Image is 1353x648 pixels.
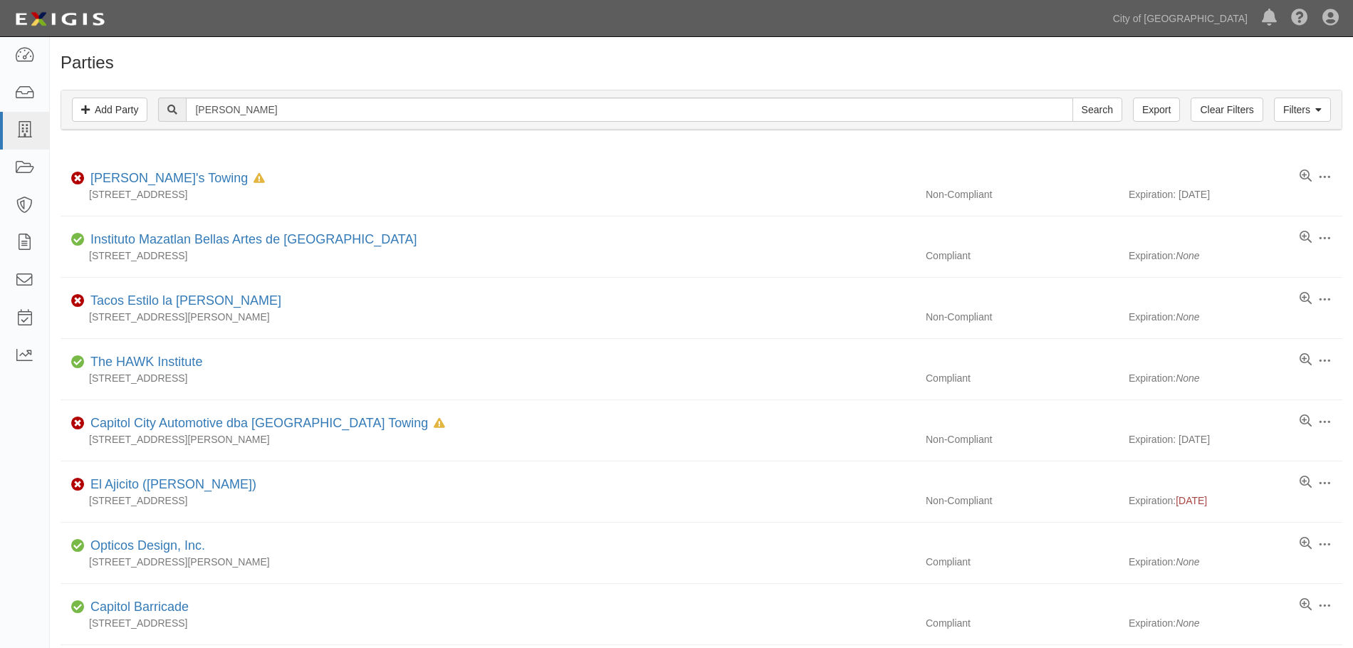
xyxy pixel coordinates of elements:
[1300,292,1312,306] a: View results summary
[71,480,85,490] i: Non-Compliant
[11,6,109,32] img: logo-5460c22ac91f19d4615b14bd174203de0afe785f0fc80cf4dbbc73dc1793850b.png
[90,171,248,185] a: [PERSON_NAME]'s Towing
[71,419,85,429] i: Non-Compliant
[1300,353,1312,367] a: View results summary
[71,174,85,184] i: Non-Compliant
[85,598,189,617] div: Capitol Barricade
[1129,616,1342,630] div: Expiration:
[1133,98,1180,122] a: Export
[1291,10,1308,27] i: Help Center - Complianz
[85,292,281,310] div: Tacos Estilo la Piedad
[85,231,417,249] div: Instituto Mazatlan Bellas Artes de Sacramento
[1129,493,1342,508] div: Expiration:
[72,98,147,122] a: Add Party
[1129,371,1342,385] div: Expiration:
[61,53,1342,72] h1: Parties
[61,616,915,630] div: [STREET_ADDRESS]
[71,235,85,245] i: Compliant
[85,169,265,188] div: Tito's Towing
[1129,249,1342,263] div: Expiration:
[1072,98,1122,122] input: Search
[1176,372,1199,384] i: None
[71,541,85,551] i: Compliant
[1129,187,1342,202] div: Expiration: [DATE]
[85,414,445,433] div: Capitol City Automotive dba Capitol City Towing
[434,419,445,429] i: In Default since 07/03/2025
[85,353,202,372] div: The HAWK Institute
[1300,598,1312,612] a: View results summary
[61,249,915,263] div: [STREET_ADDRESS]
[1176,311,1199,323] i: None
[61,432,915,446] div: [STREET_ADDRESS][PERSON_NAME]
[1129,432,1342,446] div: Expiration: [DATE]
[915,493,1129,508] div: Non-Compliant
[1176,617,1199,629] i: None
[1300,169,1312,184] a: View results summary
[90,293,281,308] a: Tacos Estilo la [PERSON_NAME]
[1300,231,1312,245] a: View results summary
[90,600,189,614] a: Capitol Barricade
[90,232,417,246] a: Instituto Mazatlan Bellas Artes de [GEOGRAPHIC_DATA]
[71,602,85,612] i: Compliant
[90,538,205,553] a: Opticos Design, Inc.
[1300,476,1312,490] a: View results summary
[915,310,1129,324] div: Non-Compliant
[61,493,915,508] div: [STREET_ADDRESS]
[61,187,915,202] div: [STREET_ADDRESS]
[90,355,202,369] a: The HAWK Institute
[85,537,205,555] div: Opticos Design, Inc.
[915,616,1129,630] div: Compliant
[915,432,1129,446] div: Non-Compliant
[71,357,85,367] i: Compliant
[90,477,256,491] a: El Ajicito ([PERSON_NAME])
[61,555,915,569] div: [STREET_ADDRESS][PERSON_NAME]
[1176,250,1199,261] i: None
[254,174,265,184] i: In Default since 06/20/2025
[1274,98,1331,122] a: Filters
[61,371,915,385] div: [STREET_ADDRESS]
[90,416,428,430] a: Capitol City Automotive dba [GEOGRAPHIC_DATA] Towing
[915,187,1129,202] div: Non-Compliant
[915,249,1129,263] div: Compliant
[186,98,1072,122] input: Search
[915,555,1129,569] div: Compliant
[1300,414,1312,429] a: View results summary
[915,371,1129,385] div: Compliant
[1191,98,1263,122] a: Clear Filters
[85,476,256,494] div: El Ajicito (Norka Lema)
[1176,556,1199,568] i: None
[1129,555,1342,569] div: Expiration:
[1300,537,1312,551] a: View results summary
[1176,495,1207,506] span: [DATE]
[61,310,915,324] div: [STREET_ADDRESS][PERSON_NAME]
[71,296,85,306] i: Non-Compliant
[1129,310,1342,324] div: Expiration:
[1106,4,1255,33] a: City of [GEOGRAPHIC_DATA]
